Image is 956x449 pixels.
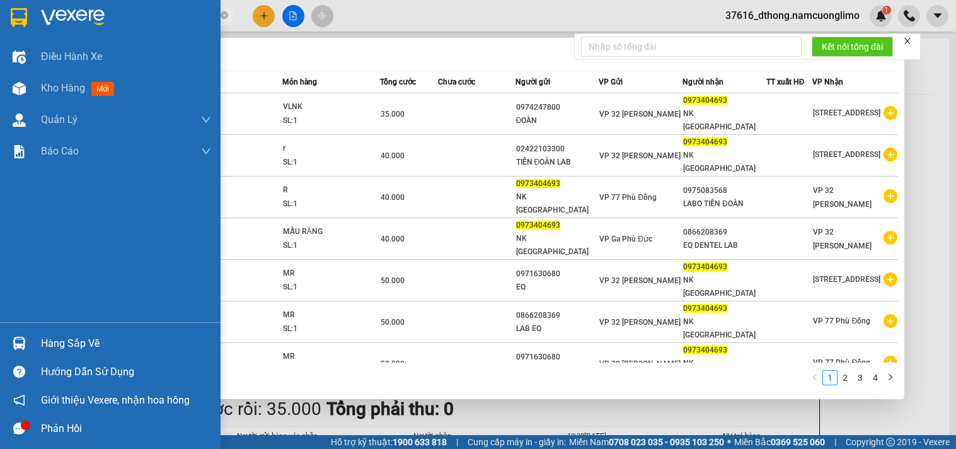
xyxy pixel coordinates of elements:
[515,78,550,86] span: Người gửi
[822,370,838,385] li: 1
[516,232,599,259] div: NK [GEOGRAPHIC_DATA]
[682,78,723,86] span: Người nhận
[381,359,405,368] span: 50.000
[438,78,475,86] span: Chưa cước
[683,226,766,239] div: 0866208369
[599,359,681,368] span: VP 32 [PERSON_NAME]
[283,308,377,322] div: MR
[884,231,897,245] span: plus-circle
[823,371,837,385] a: 1
[683,262,727,271] span: 0973404693
[283,350,377,364] div: MR
[838,371,852,385] a: 2
[683,149,766,175] div: NK [GEOGRAPHIC_DATA]
[516,156,599,169] div: TIẾN ĐOÀN LAB
[13,50,26,64] img: warehouse-icon
[683,274,766,300] div: NK [GEOGRAPHIC_DATA]
[13,366,25,378] span: question-circle
[884,106,897,120] span: plus-circle
[41,392,190,408] span: Giới thiệu Vexere, nhận hoa hồng
[813,358,870,367] span: VP 77 Phù Đổng
[283,184,377,197] div: R
[516,281,599,294] div: EQ
[599,110,681,119] span: VP 32 [PERSON_NAME]
[683,107,766,134] div: NK [GEOGRAPHIC_DATA]
[13,423,25,434] span: message
[381,276,405,285] span: 50.000
[91,82,114,96] span: mới
[516,143,599,156] div: 02422103300
[599,151,681,160] span: VP 32 [PERSON_NAME]
[283,100,377,114] div: VLNK
[807,370,822,385] li: Previous Page
[13,114,26,127] img: warehouse-icon
[884,148,897,161] span: plus-circle
[283,239,377,253] div: SL: 1
[41,49,102,64] span: Điều hành xe
[683,346,727,354] span: 0973404693
[812,37,893,57] button: Kết nối tổng đài
[516,267,599,281] div: 0971630680
[853,370,868,385] li: 3
[683,137,727,146] span: 0973404693
[813,108,880,117] span: [STREET_ADDRESS]
[283,197,377,211] div: SL: 1
[221,10,228,22] span: close-circle
[41,419,211,438] div: Phản hồi
[683,304,727,313] span: 0973404693
[683,96,727,105] span: 0973404693
[884,272,897,286] span: plus-circle
[883,370,898,385] button: right
[813,186,872,209] span: VP 32 [PERSON_NAME]
[283,225,377,239] div: MẪU RĂNG
[516,179,560,188] span: 0973404693
[283,281,377,294] div: SL: 1
[13,394,25,406] span: notification
[822,40,883,54] span: Kết nối tổng đài
[13,337,26,350] img: warehouse-icon
[516,221,560,230] span: 0973404693
[283,156,377,170] div: SL: 1
[838,370,853,385] li: 2
[41,143,79,159] span: Báo cáo
[884,356,897,370] span: plus-circle
[599,276,681,285] span: VP 32 [PERSON_NAME]
[883,370,898,385] li: Next Page
[599,193,657,202] span: VP 77 Phù Đổng
[221,11,228,19] span: close-circle
[201,115,211,125] span: down
[683,239,766,252] div: EQ DENTEL LAB
[13,145,26,158] img: solution-icon
[887,373,894,381] span: right
[283,114,377,128] div: SL: 1
[41,82,85,94] span: Kho hàng
[813,317,870,325] span: VP 77 Phù Đổng
[41,112,78,127] span: Quản Lý
[599,318,681,327] span: VP 32 [PERSON_NAME]
[201,146,211,156] span: down
[813,150,880,159] span: [STREET_ADDRESS]
[807,370,822,385] button: left
[516,351,599,364] div: 0971630680
[516,101,599,114] div: 0974247800
[381,235,405,243] span: 40.000
[868,370,883,385] li: 4
[381,318,405,327] span: 50.000
[381,110,405,119] span: 35.000
[283,267,377,281] div: MR
[11,8,27,27] img: logo-vxr
[683,357,766,383] div: NK [GEOGRAPHIC_DATA]
[381,193,405,202] span: 40.000
[853,371,867,385] a: 3
[811,373,819,381] span: left
[683,315,766,342] div: NK [GEOGRAPHIC_DATA]
[41,334,211,353] div: Hàng sắp về
[766,78,805,86] span: TT xuất HĐ
[282,78,317,86] span: Món hàng
[283,142,377,156] div: r
[581,37,802,57] input: Nhập số tổng đài
[884,314,897,328] span: plus-circle
[516,309,599,322] div: 0866208369
[13,82,26,95] img: warehouse-icon
[903,37,912,45] span: close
